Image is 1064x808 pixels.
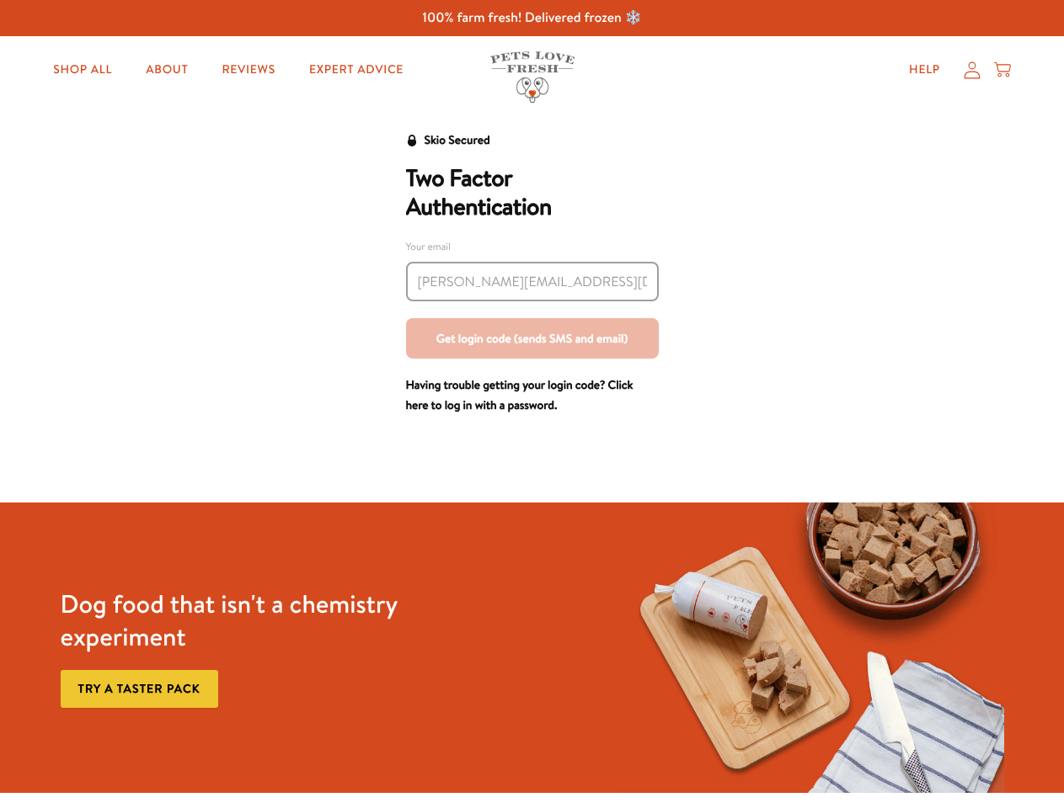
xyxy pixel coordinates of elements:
img: Fussy [618,502,1003,793]
a: Try a taster pack [61,670,218,708]
a: Having trouble getting your login code? Click here to log in with a password. [406,376,634,413]
h2: Two Factor Authentication [406,164,659,221]
img: Pets Love Fresh [490,51,575,103]
a: About [132,53,201,87]
a: Skio Secured [406,130,490,164]
h3: Dog food that isn't a chemistry experiment [61,587,446,653]
svg: Security [406,135,418,146]
a: Shop All [40,53,126,87]
a: Reviews [208,53,288,87]
a: Expert Advice [296,53,417,87]
a: Help [896,53,954,87]
div: Skio Secured [425,130,490,151]
svg: Sending code [516,282,549,316]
